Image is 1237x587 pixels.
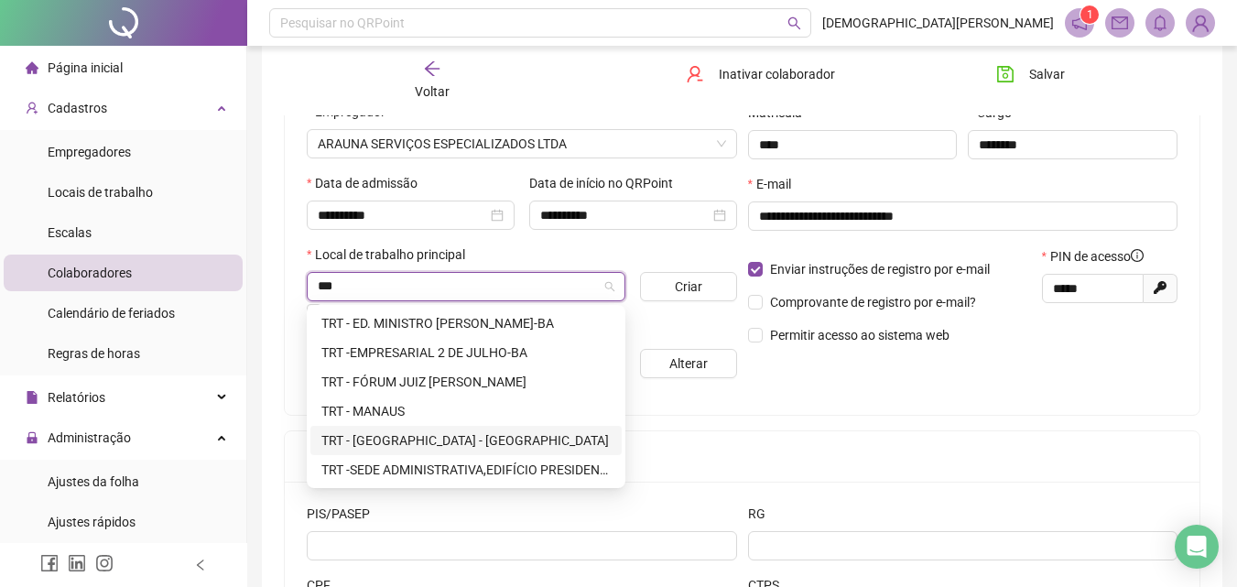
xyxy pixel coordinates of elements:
[1112,15,1128,31] span: mail
[669,353,708,374] span: Alterar
[640,272,736,301] button: Criar
[1152,15,1168,31] span: bell
[26,391,38,404] span: file
[748,174,803,194] label: E-mail
[719,64,835,84] span: Inativar colaborador
[26,102,38,114] span: user-add
[1187,9,1214,37] img: 69351
[310,455,622,484] div: RUA DO CABRAL, 161, NAZARÉ SALVADOR - BA CEP: 40.055-010
[48,145,131,159] span: Empregadores
[48,430,131,445] span: Administração
[310,397,622,426] div: 1297, AV. VISC. DE PORTO ALEGRE, 1265 - PRACA 14 DE JANEIRO, MANAUS - AM, 69020-130
[321,460,611,480] div: TRT -SEDE ADMINISTRATIVA,EDIFÍCIO PRESIDENTE [PERSON_NAME]-BA
[1087,8,1093,21] span: 1
[787,16,801,30] span: search
[321,313,611,333] div: TRT - ED. MINISTRO [PERSON_NAME]-BA
[640,349,736,378] button: Alterar
[748,504,777,524] label: RG
[48,515,136,529] span: Ajustes rápidos
[40,554,59,572] span: facebook
[686,65,704,83] span: user-delete
[48,474,139,489] span: Ajustes da folha
[321,401,611,421] div: TRT - MANAUS
[329,304,452,319] span: Colaborador externo?
[307,504,382,524] label: PIS/PASEP
[310,426,622,455] div: R. NÉLSON FRANCISCO, 26 - LIMÃO, SÃO PAULO - SP, 02712-100
[982,60,1079,89] button: Salvar
[95,554,114,572] span: instagram
[1029,64,1065,84] span: Salvar
[1080,5,1099,24] sup: 1
[770,328,949,342] span: Permitir acesso ao sistema web
[1071,15,1088,31] span: notification
[48,306,175,321] span: Calendário de feriados
[307,445,1177,467] h5: Documentos principais
[48,101,107,115] span: Cadastros
[770,262,990,277] span: Enviar instruções de registro por e-mail
[307,245,477,265] label: Local de trabalho principal
[321,342,611,363] div: TRT -EMPRESARIAL 2 DE JULHO-BA
[48,225,92,240] span: Escalas
[26,61,38,74] span: home
[423,60,441,78] span: arrow-left
[48,346,140,361] span: Regras de horas
[48,266,132,280] span: Colaboradores
[770,295,976,310] span: Comprovante de registro por e-mail?
[310,338,622,367] div: RUA IVONNE SILVEIRA, Nº 248, DORON, SALVADOR-BA CEP:41730-101
[321,430,611,451] div: TRT - [GEOGRAPHIC_DATA] - [GEOGRAPHIC_DATA]
[48,60,123,75] span: Página inicial
[310,367,622,397] div: RUA MIGUEL CALMON, 285, FÓRUM JUIZ ANTÔNIO CARLOS ARAÚJO DE OLIVEIRA, COMÉRCIO CEP 40.015-901 - S...
[307,173,429,193] label: Data de admissão
[26,431,38,444] span: lock
[529,173,685,193] label: Data de início no QRPoint
[822,13,1054,33] span: [DEMOGRAPHIC_DATA][PERSON_NAME]
[194,559,207,571] span: left
[1131,249,1144,262] span: info-circle
[48,390,105,405] span: Relatórios
[321,372,611,392] div: TRT - FÓRUM JUIZ [PERSON_NAME]
[1175,525,1219,569] div: Open Intercom Messenger
[68,554,86,572] span: linkedin
[672,60,849,89] button: Inativar colaborador
[318,130,726,158] span: ARAUNA SERVIÇOS ESPECIALIZADOS LTDA
[1050,246,1144,266] span: PIN de acesso
[675,277,702,297] span: Criar
[996,65,1015,83] span: save
[48,185,153,200] span: Locais de trabalho
[310,309,622,338] div: RUA BELA VISTA DO CABRAL, 121, NAZARÉ, ED. MINISTRO COQUEIJO COSTA.A SALVADOR - BA CEP: 40.055-010
[415,84,450,99] span: Voltar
